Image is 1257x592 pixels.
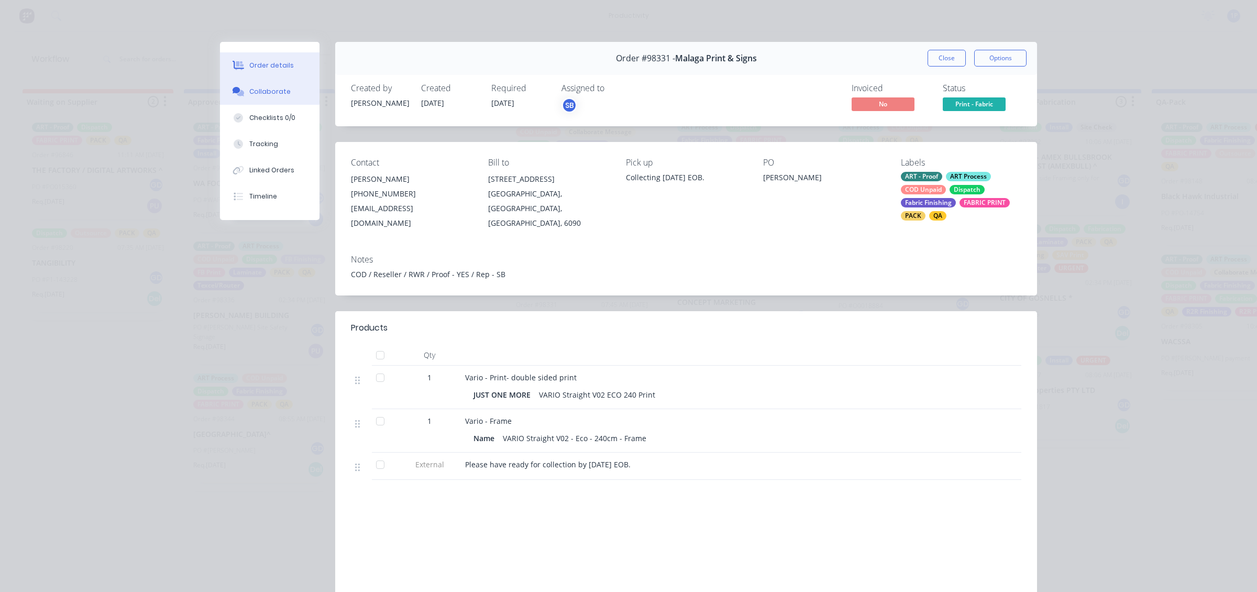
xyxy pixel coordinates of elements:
button: Collaborate [220,79,319,105]
div: [STREET_ADDRESS] [488,172,609,187]
span: No [852,97,914,111]
span: Order #98331 - [616,53,675,63]
div: Labels [901,158,1021,168]
div: Checklists 0/0 [249,113,295,123]
div: [GEOGRAPHIC_DATA], [GEOGRAPHIC_DATA], [GEOGRAPHIC_DATA], 6090 [488,187,609,231]
div: ART - Proof [901,172,942,181]
div: Tracking [249,139,278,149]
span: [DATE] [421,98,444,108]
span: Please have ready for collection by [DATE] EOB. [465,459,631,469]
div: [PERSON_NAME] [351,97,409,108]
div: PO [763,158,884,168]
span: Malaga Print & Signs [675,53,757,63]
div: Assigned to [561,83,666,93]
div: Invoiced [852,83,930,93]
div: [PERSON_NAME] [351,172,471,187]
div: Collaborate [249,87,291,96]
button: Checklists 0/0 [220,105,319,131]
div: VARIO Straight V02 - Eco - 240cm - Frame [499,431,650,446]
div: PACK [901,211,925,221]
div: Contact [351,158,471,168]
div: [PERSON_NAME][PHONE_NUMBER][EMAIL_ADDRESS][DOMAIN_NAME] [351,172,471,231]
div: Qty [398,345,461,366]
div: Status [943,83,1021,93]
button: Order details [220,52,319,79]
span: External [402,459,457,470]
div: [PHONE_NUMBER] [351,187,471,201]
span: 1 [427,415,432,426]
div: JUST ONE MORE [473,387,535,402]
button: Timeline [220,183,319,210]
span: [DATE] [491,98,514,108]
div: Dispatch [950,185,985,194]
span: Vario - Print- double sided print [465,372,577,382]
div: Collecting [DATE] EOB. [626,172,746,183]
span: 1 [427,372,432,383]
div: ART Process [946,172,991,181]
div: Created by [351,83,409,93]
span: Print - Fabric [943,97,1006,111]
div: Products [351,322,388,334]
div: Fabric Finishing [901,198,956,207]
div: COD / Reseller / RWR / Proof - YES / Rep - SB [351,269,1021,280]
div: Linked Orders [249,166,294,175]
div: COD Unpaid [901,185,946,194]
div: [STREET_ADDRESS][GEOGRAPHIC_DATA], [GEOGRAPHIC_DATA], [GEOGRAPHIC_DATA], 6090 [488,172,609,231]
div: Bill to [488,158,609,168]
button: Options [974,50,1027,67]
div: Name [473,431,499,446]
span: Vario - Frame [465,416,512,426]
div: [PERSON_NAME] [763,172,884,187]
div: QA [929,211,946,221]
button: Print - Fabric [943,97,1006,113]
div: Required [491,83,549,93]
button: Linked Orders [220,157,319,183]
div: VARIO Straight V02 ECO 240 Print [535,387,659,402]
button: Tracking [220,131,319,157]
div: [EMAIL_ADDRESS][DOMAIN_NAME] [351,201,471,231]
div: Pick up [626,158,746,168]
div: FABRIC PRINT [960,198,1010,207]
div: Order details [249,61,294,70]
button: SB [561,97,577,113]
div: Timeline [249,192,277,201]
div: Notes [351,255,1021,265]
div: Created [421,83,479,93]
button: Close [928,50,966,67]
